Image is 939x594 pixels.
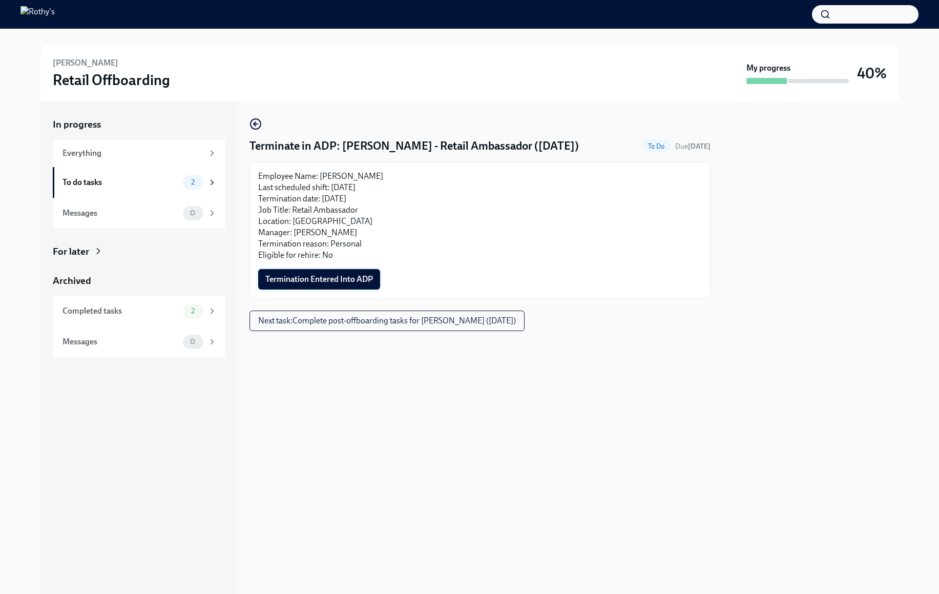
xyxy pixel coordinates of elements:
a: Archived [53,274,225,288]
p: Employee Name: [PERSON_NAME] Last scheduled shift: [DATE] Termination date: [DATE] Job Title: Ret... [258,171,702,261]
div: For later [53,245,89,258]
div: Messages [62,336,179,347]
a: To do tasks2 [53,167,225,198]
div: To do tasks [62,177,179,188]
span: Next task : Complete post-offboarding tasks for [PERSON_NAME] ([DATE]) [258,316,516,326]
button: Termination Entered Into ADP [258,269,380,290]
span: 2 [185,178,201,186]
strong: [DATE] [688,142,711,151]
div: Everything [62,148,203,159]
strong: My progress [746,63,790,74]
a: For later [53,245,225,258]
h3: Retail Offboarding [53,71,170,89]
span: 0 [184,209,201,217]
span: Termination Entered Into ADP [265,274,373,284]
button: Next task:Complete post-offboarding tasks for [PERSON_NAME] ([DATE]) [249,311,525,331]
a: Everything [53,139,225,167]
a: In progress [53,118,225,131]
h3: 40% [857,64,887,83]
div: Completed tasks [62,305,179,317]
a: Messages0 [53,198,225,229]
span: 2 [185,307,201,315]
h6: [PERSON_NAME] [53,57,118,69]
span: 0 [184,338,201,345]
img: Rothy's [20,6,55,23]
div: Messages [62,208,179,219]
a: Completed tasks2 [53,296,225,326]
h4: Terminate in ADP: [PERSON_NAME] - Retail Ambassador ([DATE]) [249,138,579,154]
span: October 10th, 2025 09:00 [675,141,711,151]
span: Due [675,142,711,151]
a: Messages0 [53,326,225,357]
span: To Do [642,142,671,150]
